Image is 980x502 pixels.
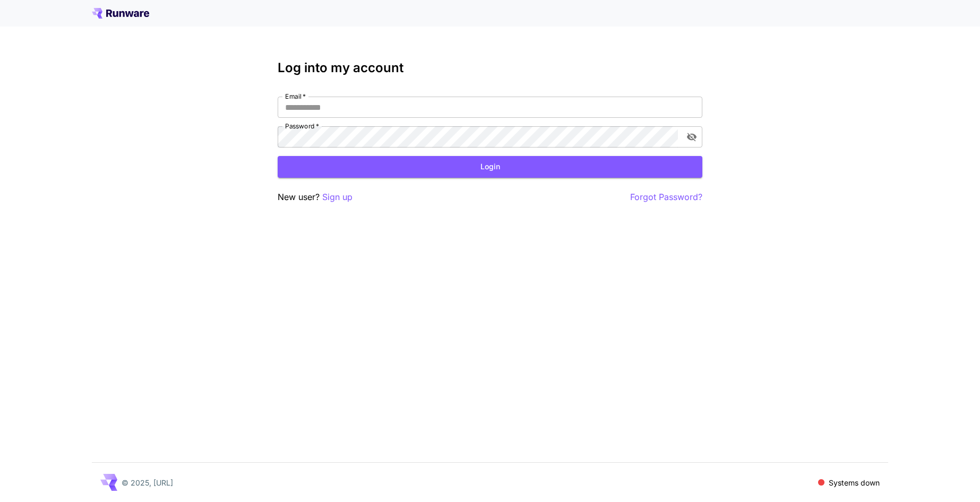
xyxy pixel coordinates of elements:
[278,191,353,204] p: New user?
[285,92,306,101] label: Email
[285,122,319,131] label: Password
[278,60,702,75] h3: Log into my account
[630,191,702,204] button: Forgot Password?
[122,477,173,488] p: © 2025, [URL]
[682,127,701,146] button: toggle password visibility
[322,191,353,204] button: Sign up
[829,477,880,488] p: Systems down
[278,156,702,178] button: Login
